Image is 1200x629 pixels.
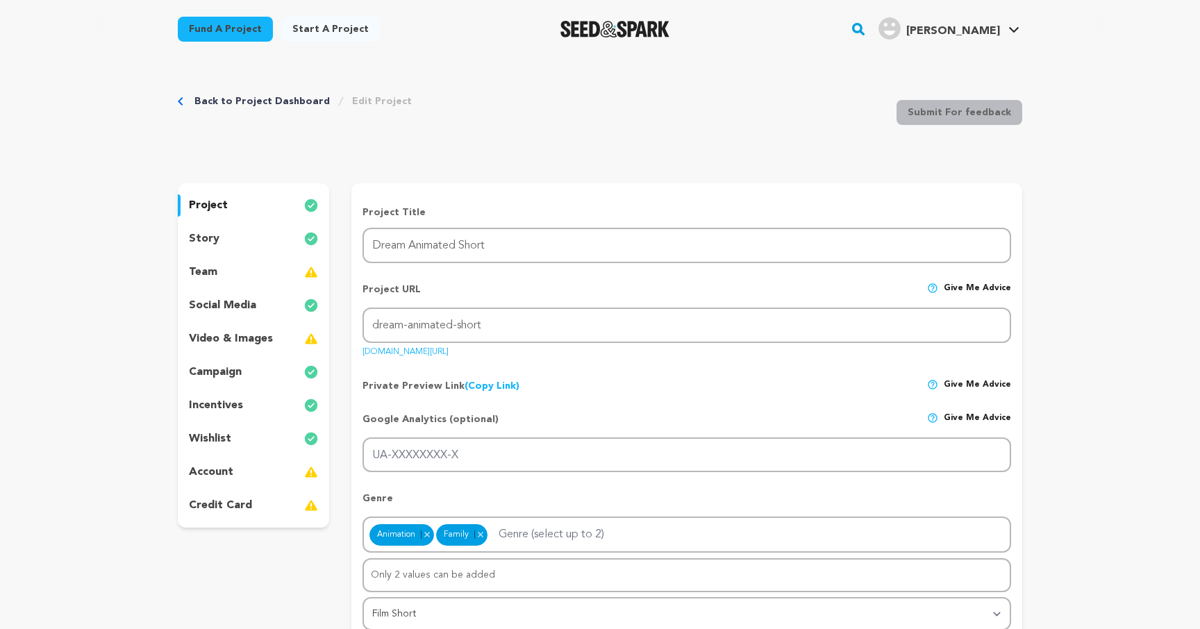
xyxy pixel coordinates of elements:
[560,21,669,37] a: Seed&Spark Homepage
[178,494,329,517] button: credit card
[876,15,1022,40] a: Allen S.'s Profile
[189,397,243,414] p: incentives
[560,21,669,37] img: Seed&Spark Logo Dark Mode
[304,330,318,347] img: warning-full.svg
[876,15,1022,44] span: Allen S.'s Profile
[178,261,329,283] button: team
[369,524,434,546] div: Animation
[178,294,329,317] button: social media
[178,394,329,417] button: incentives
[304,397,318,414] img: check-circle-full.svg
[189,430,231,447] p: wishlist
[189,264,217,280] p: team
[362,492,1011,517] p: Genre
[304,497,318,514] img: warning-full.svg
[178,228,329,250] button: story
[474,530,486,539] button: Remove item: 9
[927,412,938,423] img: help-circle.svg
[362,412,499,437] p: Google Analytics (optional)
[178,328,329,350] button: video & images
[364,560,1010,591] div: Only 2 values can be added
[304,464,318,480] img: warning-full.svg
[362,342,449,356] a: [DOMAIN_NAME][URL]
[304,230,318,247] img: check-circle-full.svg
[304,364,318,380] img: check-circle-full.svg
[362,283,421,308] p: Project URL
[421,530,433,539] button: Remove item: 3
[178,361,329,383] button: campaign
[362,206,1011,219] p: Project Title
[897,100,1022,125] button: Submit For feedback
[281,17,380,42] a: Start a project
[362,437,1011,473] input: UA-XXXXXXXX-X
[944,379,1011,393] span: Give me advice
[927,283,938,294] img: help-circle.svg
[436,524,487,546] div: Family
[927,379,938,390] img: help-circle.svg
[362,379,519,393] p: Private Preview Link
[944,283,1011,308] span: Give me advice
[189,197,228,214] p: project
[178,17,273,42] a: Fund a project
[304,264,318,280] img: warning-full.svg
[362,228,1011,263] input: Project Name
[178,461,329,483] button: account
[189,330,273,347] p: video & images
[465,381,519,391] a: (Copy Link)
[189,297,256,314] p: social media
[878,17,901,40] img: user.png
[304,197,318,214] img: check-circle-full.svg
[194,94,330,108] a: Back to Project Dashboard
[944,412,1011,437] span: Give me advice
[178,94,412,108] div: Breadcrumb
[352,94,412,108] a: Edit Project
[189,230,219,247] p: story
[304,430,318,447] img: check-circle-full.svg
[362,308,1011,343] input: Project URL
[906,26,1000,37] span: [PERSON_NAME]
[878,17,1000,40] div: Allen S.'s Profile
[189,364,242,380] p: campaign
[490,521,634,543] input: Genre (select up to 2)
[304,297,318,314] img: check-circle-full.svg
[178,194,329,217] button: project
[189,497,252,514] p: credit card
[189,464,233,480] p: account
[178,428,329,450] button: wishlist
